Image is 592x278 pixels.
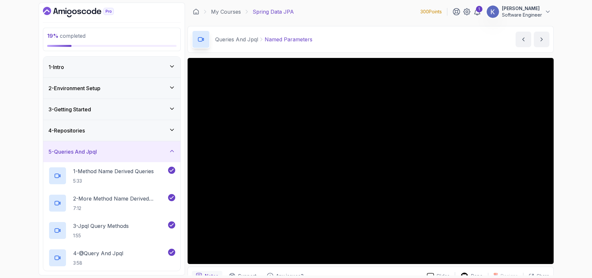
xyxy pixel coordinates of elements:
[73,205,167,212] p: 7:12
[43,99,180,120] button: 3-Getting Started
[48,194,175,212] button: 2-More Method Name Derived Queries7:12
[48,84,100,92] h3: 2 - Environment Setup
[48,127,85,134] h3: 4 - Repositories
[43,7,129,17] a: Dashboard
[47,33,59,39] span: 19 %
[73,249,123,257] p: 4 - @Query And Jpql
[73,232,129,239] p: 1:55
[188,58,554,264] iframe: 5 - Named Parameters
[73,195,167,202] p: 2 - More Method Name Derived Queries
[48,249,175,267] button: 4-@Query And Jpql3:58
[73,178,154,184] p: 5:33
[48,221,175,240] button: 3-Jpql Query Methods1:55
[48,105,91,113] h3: 3 - Getting Started
[565,252,585,271] iframe: chat widget
[468,134,585,249] iframe: chat widget
[265,35,312,43] p: Named Parameters
[473,8,481,16] a: 1
[73,167,154,175] p: 1 - Method Name Derived Queries
[43,57,180,77] button: 1-Intro
[43,141,180,162] button: 5-Queries And Jpql
[211,8,241,16] a: My Courses
[516,32,531,47] button: previous content
[476,6,482,12] div: 1
[487,6,499,18] img: user profile image
[73,222,129,230] p: 3 - Jpql Query Methods
[48,63,64,71] h3: 1 - Intro
[48,167,175,185] button: 1-Method Name Derived Queries5:33
[215,35,258,43] p: Queries And Jpql
[43,120,180,141] button: 4-Repositories
[47,33,86,39] span: completed
[534,32,549,47] button: next content
[420,8,442,15] p: 300 Points
[193,8,199,15] a: Dashboard
[73,260,123,266] p: 3:58
[502,5,542,12] p: [PERSON_NAME]
[48,148,97,156] h3: 5 - Queries And Jpql
[43,78,180,99] button: 2-Environment Setup
[253,8,294,16] p: Spring Data JPA
[502,12,542,18] p: Software Engineer
[486,5,551,18] button: user profile image[PERSON_NAME]Software Engineer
